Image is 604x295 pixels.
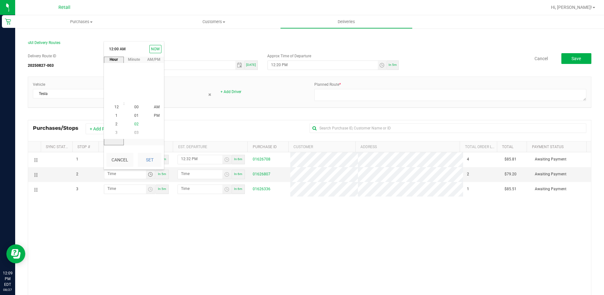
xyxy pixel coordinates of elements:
[5,18,11,25] inline-svg: Retail
[3,287,12,292] p: 08/27
[134,122,139,127] span: 02
[76,186,78,192] span: 3
[106,153,133,167] button: Cancel changes
[158,172,166,176] span: In 5m
[114,105,119,109] span: 12
[502,145,513,149] a: Total
[234,157,242,161] span: In 6m
[148,15,280,28] a: Customers
[561,53,591,64] button: Save
[460,141,497,152] th: Total Order Lines
[389,63,397,66] span: In 5m
[504,156,516,162] span: $85.81
[15,19,148,25] span: Purchases
[33,89,109,98] span: Tesla
[46,145,70,149] a: Sync Status
[124,57,144,62] span: minute
[146,185,155,194] span: Toggle time list
[467,156,469,162] span: 4
[15,15,148,28] a: Purchases
[106,44,128,54] span: 12:00 AM
[127,61,235,69] input: Date
[329,19,364,25] span: Deliveries
[134,131,139,135] span: 03
[532,145,564,149] a: Payment Status
[115,122,118,127] span: 2
[138,153,161,167] button: Set time
[144,57,164,62] span: AM/PM
[178,185,222,193] input: Time
[77,145,90,149] a: Stop #
[234,187,242,191] span: In 6m
[33,124,85,132] span: Purchases/Stops
[158,187,166,191] span: In 5m
[28,53,56,59] label: Delivery Route ID
[310,123,586,133] input: Search Purchase ID, Customer Name or ID
[504,186,516,192] span: $85.51
[154,114,160,118] span: PM
[154,105,160,109] span: AM
[28,41,60,45] span: All Delivery Routes
[134,114,139,118] span: 01
[146,170,155,179] span: Toggle time list
[104,170,146,178] input: Time
[467,186,469,192] span: 1
[76,156,78,162] span: 1
[268,61,377,69] input: Time
[288,141,355,152] th: Customer
[104,185,146,193] input: Time
[222,170,232,179] span: Toggle time list
[178,170,222,178] input: Time
[58,5,70,10] span: Retail
[253,145,277,149] a: Purchase ID
[235,61,245,70] span: Toggle calendar
[535,171,566,177] span: Awaiting Payment
[467,171,469,177] span: 2
[220,90,241,94] a: + Add Driver
[571,56,581,61] span: Save
[86,123,125,134] button: + Add Purchase
[134,105,139,109] span: 00
[535,156,566,162] span: Awaiting Payment
[253,157,270,161] a: 01626708
[355,141,460,152] th: Address
[115,131,118,135] span: 3
[173,141,247,152] th: Est. Departure
[104,57,124,62] span: hour
[535,186,566,192] span: Awaiting Payment
[246,63,256,66] span: [DATE]
[253,172,270,176] a: 01626807
[280,15,413,28] a: Deliveries
[3,270,12,287] p: 12:09 PM EDT
[314,82,341,87] label: Planned Route
[148,19,280,25] span: Customers
[28,63,54,68] strong: 20250827-003
[504,171,516,177] span: $79.20
[76,171,78,177] span: 2
[535,55,548,62] a: Cancel
[253,187,270,191] a: 01626336
[222,185,232,194] span: Toggle time list
[234,172,242,176] span: In 6m
[6,244,25,263] iframe: Resource center
[149,45,161,53] button: Select now
[378,61,387,70] span: Toggle time list
[551,5,592,10] span: Hi, [PERSON_NAME]!
[33,82,45,87] label: Vehicle
[115,114,118,118] span: 1
[178,155,222,163] input: Time
[267,53,311,59] label: Approx Time of Departure
[222,155,232,164] span: Toggle time list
